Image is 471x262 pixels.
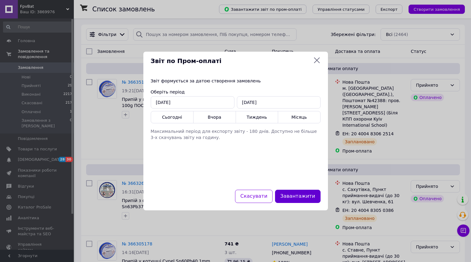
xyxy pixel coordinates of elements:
[236,111,278,123] button: Тиждень
[235,190,273,203] button: Скасувати
[151,129,317,140] span: Максимальний період для експорту звіту - 180 днів. Доступно не більше 3-х скачувань звіту на годину.
[151,78,321,84] div: Звіт формується за датою створення замовлень
[151,57,311,65] span: Звіт по Пром-оплаті
[151,111,194,123] button: Сьогодні
[151,89,321,95] div: Оберіть період
[275,190,320,203] button: Завантажити
[194,111,236,123] button: Вчора
[278,111,320,123] button: Місяць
